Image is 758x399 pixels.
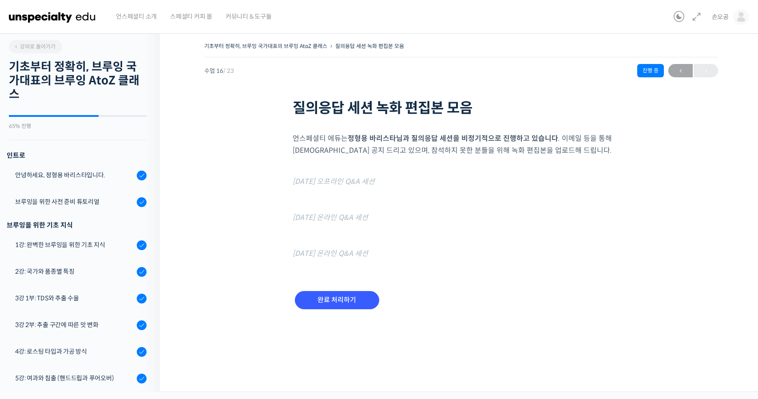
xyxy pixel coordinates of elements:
div: 진행 중 [637,64,664,77]
div: 3강 2부: 추출 구간에 따른 맛 변화 [15,320,134,330]
a: ←이전 [668,64,693,77]
div: 2강: 국가와 품종별 특징 [15,267,134,276]
mark: [DATE] 오프라인 Q&A 세션 [293,177,375,186]
span: ← [668,65,693,77]
span: 수업 16 [204,68,234,74]
h2: 기초부터 정확히, 브루잉 국가대표의 브루잉 AtoZ 클래스 [9,60,147,102]
h3: 인트로 [7,149,147,161]
input: 완료 처리하기 [295,291,379,309]
div: 안녕하세요, 정형용 바리스타입니다. [15,170,134,180]
div: 3강 1부: TDS와 추출 수율 [15,293,134,303]
div: 65% 진행 [9,124,147,129]
span: [DATE] 온라인 Q&A 세션 [293,249,368,258]
span: / 23 [223,67,234,75]
a: 질의응답 세션 녹화 편집본 모음 [335,43,404,49]
h1: 질의응답 세션 녹화 편집본 모음 [293,100,630,116]
p: 언스페셜티 에듀는 . 이메일 등을 통해 [DEMOGRAPHIC_DATA] 공지 드리고 있으며, 참석하지 못한 분들을 위해 녹화 편집본을 업로드해 드립니다. [293,132,630,156]
a: 강의로 돌아가기 [9,40,62,53]
span: 강의로 돌아가기 [13,43,56,50]
div: 4강: 로스팅 타입과 가공 방식 [15,347,134,356]
strong: 정형용 바리스타님과 질의응답 세션을 비정기적으로 진행하고 있습니다 [348,134,558,143]
div: 1강: 완벽한 브루잉을 위한 기초 지식 [15,240,134,250]
span: 손오공 [712,13,729,21]
div: 브루잉을 위한 사전 준비 튜토리얼 [15,197,134,207]
div: 브루잉을 위한 기초 지식 [7,219,147,231]
div: 5강: 여과와 침출 (핸드드립과 푸어오버) [15,373,134,383]
a: 기초부터 정확히, 브루잉 국가대표의 브루잉 AtoZ 클래스 [204,43,327,49]
mark: [DATE] 온라인 Q&A 세션 [293,213,368,222]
